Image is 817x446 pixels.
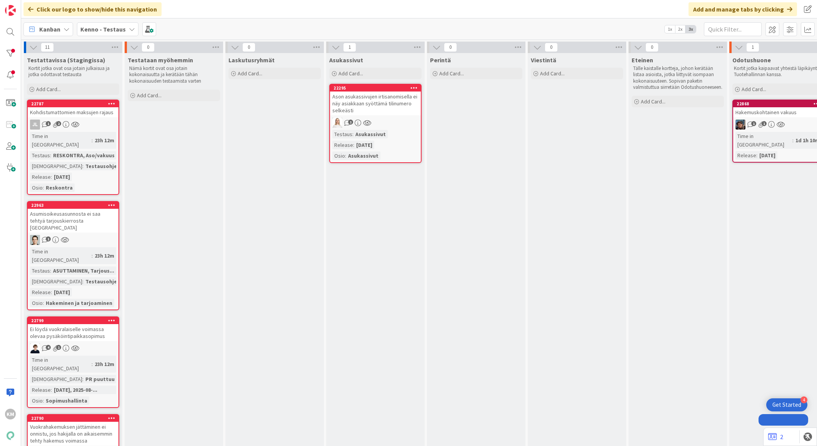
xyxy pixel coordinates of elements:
[50,151,51,160] span: :
[352,130,353,138] span: :
[332,118,342,128] img: SL
[36,86,61,93] span: Add Card...
[345,151,346,160] span: :
[329,56,363,64] span: Asukassivut
[28,415,118,422] div: 22790
[92,360,93,368] span: :
[5,430,16,441] img: avatar
[28,343,118,353] div: MT
[80,25,126,33] b: Kenno - Testaus
[28,202,118,209] div: 22963
[439,70,464,77] span: Add Card...
[346,151,380,160] div: Asukassivut
[28,317,118,341] div: 22799Ei löydä vuokralaiselle voimassa olevaa pysäköintipaikkasopimus
[238,70,262,77] span: Add Card...
[56,121,61,126] span: 2
[52,173,72,181] div: [DATE]
[30,396,43,405] div: Osio
[31,101,118,107] div: 22787
[44,183,75,192] div: Reskontra
[704,22,762,36] input: Quick Filter...
[56,345,61,350] span: 1
[242,43,255,52] span: 0
[343,43,356,52] span: 1
[30,173,51,181] div: Release
[27,100,119,195] a: 22787Kohdistumattomien maksujen rajausJLTime in [GEOGRAPHIC_DATA]:23h 12mTestaus:RESKONTRA, Aso/v...
[82,375,83,383] span: :
[27,316,119,408] a: 22799Ei löydä vuokralaiselle voimassa olevaa pysäköintipaikkasopimusMTTime in [GEOGRAPHIC_DATA]:2...
[354,141,374,149] div: [DATE]
[545,43,558,52] span: 0
[51,288,52,296] span: :
[43,299,44,307] span: :
[31,203,118,208] div: 22963
[30,375,82,383] div: [DEMOGRAPHIC_DATA]
[735,151,756,160] div: Release
[28,100,118,107] div: 22787
[52,288,72,296] div: [DATE]
[228,56,275,64] span: Laskutusryhmät
[43,183,44,192] span: :
[30,288,51,296] div: Release
[348,120,353,125] span: 1
[51,266,116,275] div: ASUTTAMINEN, Tarjous...
[757,151,777,160] div: [DATE]
[768,432,783,441] a: 2
[330,92,421,115] div: Ason asukassivujen irtisanomisella ei näy asiakkaan syöttämä tilinumero selkeästi
[28,209,118,233] div: Asumisoikeusasunnosta ei saa tehtyä tarjouskierrosta [GEOGRAPHIC_DATA]
[23,2,162,16] div: Click our logo to show/hide this navigation
[30,120,40,130] div: JL
[46,345,51,350] span: 4
[5,409,16,419] div: KM
[30,277,82,286] div: [DEMOGRAPHIC_DATA]
[746,43,759,52] span: 1
[51,151,117,160] div: RESKONTRA, Aso/vakuus
[732,56,771,64] span: Odotushuone
[800,396,807,403] div: 4
[30,266,50,275] div: Testaus
[329,84,422,163] a: 22295Ason asukassivujen irtisanomisella ei näy asiakkaan syöttämä tilinumero selkeästiSLTestaus:A...
[332,151,345,160] div: Osio
[633,65,722,90] p: Tälle kaistalle kortteja, johon kerätään listaa asioista, jotka liittyvät isompaan kokonaisuuteen...
[93,360,116,368] div: 23h 12m
[30,299,43,307] div: Osio
[30,151,50,160] div: Testaus
[50,266,51,275] span: :
[27,56,105,64] span: Testattavissa (Stagingissa)
[30,247,92,264] div: Time in [GEOGRAPHIC_DATA]
[766,398,807,411] div: Open Get Started checklist, remaining modules: 4
[83,375,117,383] div: PR puuttuu
[129,65,218,84] p: Nämä kortit ovat osa jotain kokonaisuutta ja kerätään tähän kokonaisuuden testaamista varten
[28,107,118,117] div: Kohdistumattomien maksujen rajaus
[128,56,193,64] span: Testataan myöhemmin
[689,2,797,16] div: Add and manage tabs by clicking
[43,396,44,405] span: :
[44,299,114,307] div: Hakeminen ja tarjoaminen
[31,318,118,323] div: 22799
[82,277,83,286] span: :
[28,317,118,324] div: 22799
[83,162,129,170] div: Testausohjeet...
[5,5,16,16] img: Visit kanbanzone.com
[92,251,93,260] span: :
[28,100,118,117] div: 22787Kohdistumattomien maksujen rajaus
[353,141,354,149] span: :
[30,132,92,149] div: Time in [GEOGRAPHIC_DATA]
[30,235,40,245] img: TT
[632,56,653,64] span: Eteinen
[742,86,766,93] span: Add Card...
[772,401,801,409] div: Get Started
[330,85,421,92] div: 22295
[338,70,363,77] span: Add Card...
[735,120,745,130] img: PP
[641,98,665,105] span: Add Card...
[137,92,162,99] span: Add Card...
[93,136,116,145] div: 23h 12m
[531,56,556,64] span: Viestintä
[330,118,421,128] div: SL
[685,25,696,33] span: 3x
[46,236,51,241] span: 1
[330,85,421,115] div: 22295Ason asukassivujen irtisanomisella ei näy asiakkaan syöttämä tilinumero selkeästi
[762,121,767,126] span: 1
[30,183,43,192] div: Osio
